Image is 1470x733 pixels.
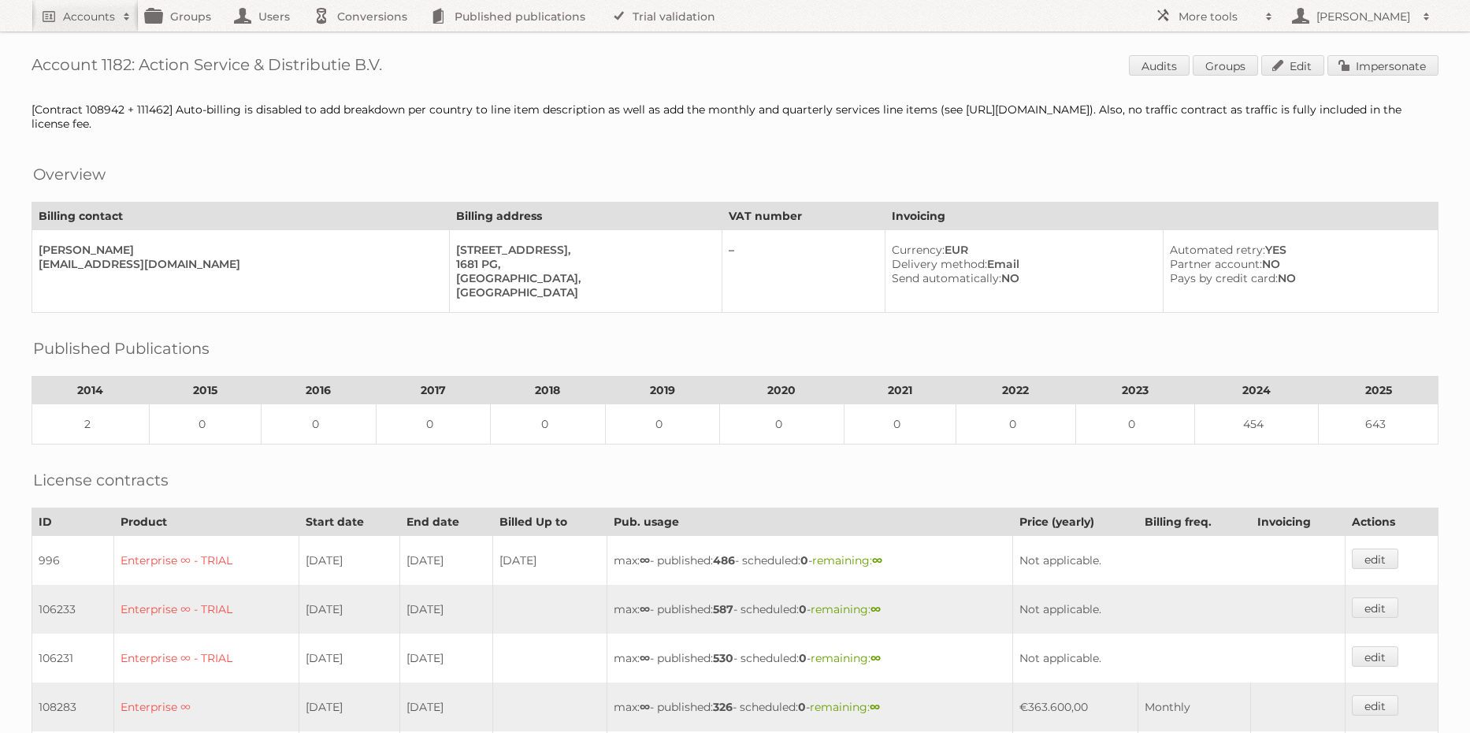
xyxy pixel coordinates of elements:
[1075,377,1194,404] th: 2023
[1170,271,1425,285] div: NO
[491,377,606,404] th: 2018
[799,602,807,616] strong: 0
[885,203,1438,230] th: Invoicing
[32,634,114,683] td: 106231
[892,257,1150,271] div: Email
[1138,683,1250,731] td: Monthly
[32,377,150,404] th: 2014
[32,508,114,536] th: ID
[1195,404,1319,445] td: 454
[1075,404,1194,445] td: 0
[1261,55,1324,76] a: Edit
[114,536,299,586] td: Enterprise ∞ - TRIAL
[892,271,1001,285] span: Send automatically:
[32,585,114,634] td: 106233
[456,285,708,300] div: [GEOGRAPHIC_DATA]
[956,377,1075,404] th: 2022
[39,243,436,257] div: [PERSON_NAME]
[1312,9,1415,24] h2: [PERSON_NAME]
[456,257,708,271] div: 1681 PG,
[800,553,808,567] strong: 0
[114,585,299,634] td: Enterprise ∞ - TRIAL
[607,634,1012,683] td: max: - published: - scheduled: -
[870,602,881,616] strong: ∞
[1251,508,1346,536] th: Invoicing
[299,585,399,634] td: [DATE]
[799,651,807,665] strong: 0
[149,377,262,404] th: 2015
[892,243,1150,257] div: EUR
[149,404,262,445] td: 0
[892,243,945,257] span: Currency:
[892,257,987,271] span: Delivery method:
[262,377,377,404] th: 2016
[399,683,492,731] td: [DATE]
[640,553,650,567] strong: ∞
[399,536,492,586] td: [DATE]
[607,536,1012,586] td: max: - published: - scheduled: -
[1352,597,1398,618] a: edit
[713,651,733,665] strong: 530
[810,700,880,714] span: remaining:
[1319,377,1438,404] th: 2025
[1170,257,1262,271] span: Partner account:
[32,683,114,731] td: 108283
[262,404,377,445] td: 0
[811,602,881,616] span: remaining:
[1319,404,1438,445] td: 643
[1352,646,1398,667] a: edit
[870,700,880,714] strong: ∞
[1012,634,1345,683] td: Not applicable.
[844,404,956,445] td: 0
[456,271,708,285] div: [GEOGRAPHIC_DATA],
[640,651,650,665] strong: ∞
[713,553,735,567] strong: 486
[114,683,299,731] td: Enterprise ∞
[63,9,115,24] h2: Accounts
[872,553,882,567] strong: ∞
[1195,377,1319,404] th: 2024
[1012,683,1138,731] td: €363.600,00
[32,203,450,230] th: Billing contact
[399,585,492,634] td: [DATE]
[376,404,491,445] td: 0
[1193,55,1258,76] a: Groups
[32,102,1438,131] div: [Contract 108942 + 111462] Auto-billing is disabled to add breakdown per country to line item des...
[399,508,492,536] th: End date
[844,377,956,404] th: 2021
[1170,243,1265,257] span: Automated retry:
[32,404,150,445] td: 2
[870,651,881,665] strong: ∞
[399,634,492,683] td: [DATE]
[1012,536,1345,586] td: Not applicable.
[605,377,720,404] th: 2019
[450,203,722,230] th: Billing address
[1170,243,1425,257] div: YES
[722,230,885,313] td: –
[607,508,1012,536] th: Pub. usage
[956,404,1075,445] td: 0
[607,683,1012,731] td: max: - published: - scheduled: -
[1012,508,1138,536] th: Price (yearly)
[376,377,491,404] th: 2017
[491,404,606,445] td: 0
[33,162,106,186] h2: Overview
[1129,55,1190,76] a: Audits
[32,55,1438,79] h1: Account 1182: Action Service & Distributie B.V.
[456,243,708,257] div: [STREET_ADDRESS],
[1170,257,1425,271] div: NO
[640,700,650,714] strong: ∞
[720,404,844,445] td: 0
[114,634,299,683] td: Enterprise ∞ - TRIAL
[299,683,399,731] td: [DATE]
[713,700,733,714] strong: 326
[493,508,607,536] th: Billed Up to
[32,536,114,586] td: 996
[1012,585,1345,634] td: Not applicable.
[722,203,885,230] th: VAT number
[1179,9,1257,24] h2: More tools
[33,337,210,360] h2: Published Publications
[811,651,881,665] span: remaining:
[39,257,436,271] div: [EMAIL_ADDRESS][DOMAIN_NAME]
[798,700,806,714] strong: 0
